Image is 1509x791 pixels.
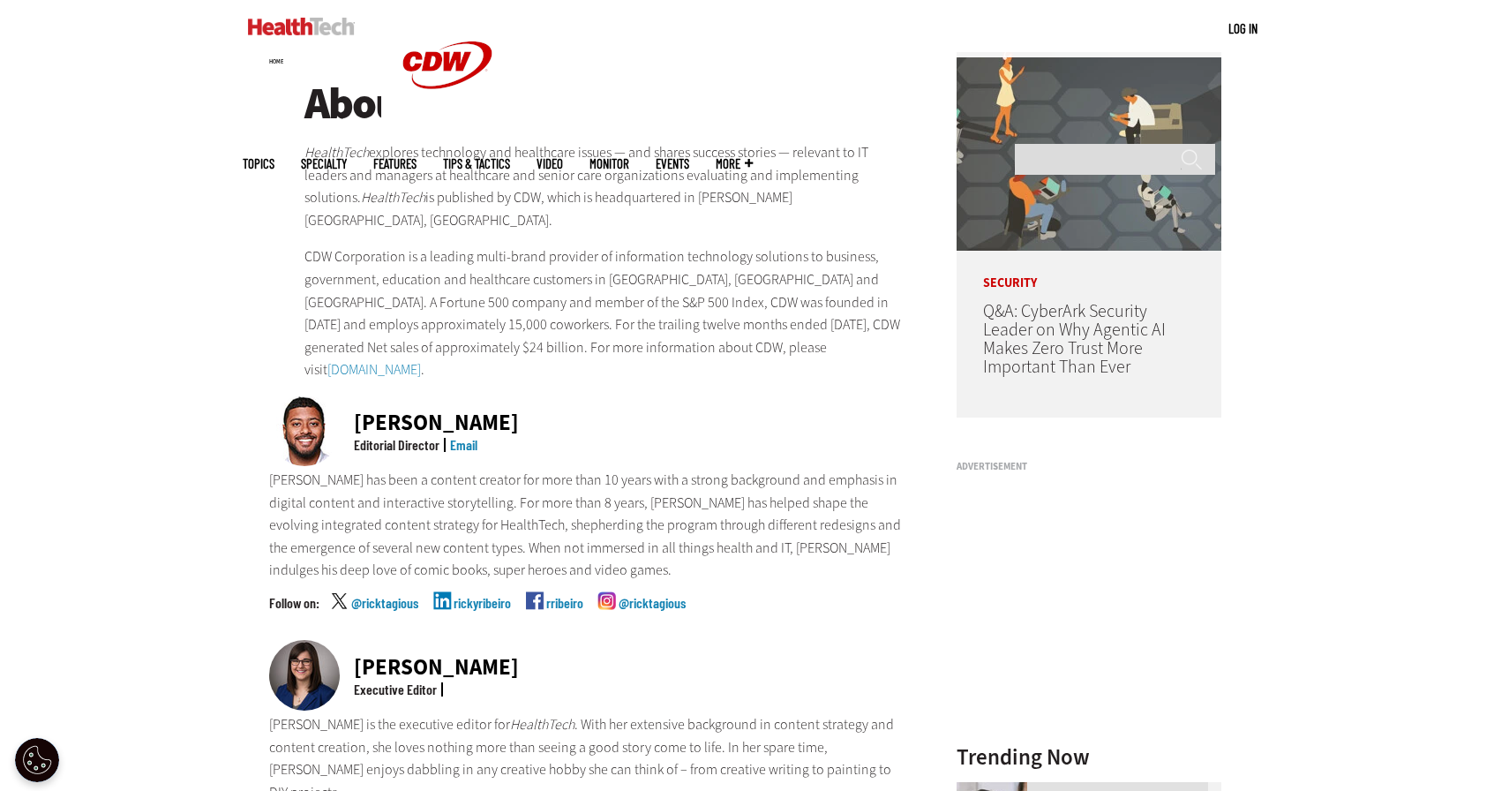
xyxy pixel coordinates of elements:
em: HealthTech [361,188,425,207]
span: More [716,157,753,170]
a: [DOMAIN_NAME] [327,360,421,379]
div: [PERSON_NAME] [354,411,519,433]
a: MonITor [589,157,629,170]
em: HealthTech [510,715,574,734]
img: Home [248,18,355,35]
p: [PERSON_NAME] has been a content creator for more than 10 years with a strong background and emph... [269,469,910,582]
p: Security [957,251,1221,290]
button: Open Preferences [15,738,59,782]
img: Group of humans and robots accessing a network [957,52,1221,251]
a: rickyribeiro [454,596,511,640]
div: Cookie Settings [15,738,59,782]
div: User menu [1228,19,1257,38]
img: Ricky Ribeiro [269,395,340,466]
img: Nicole Scilingo [269,640,340,711]
a: Email [450,436,477,453]
a: @ricktagious [351,596,418,640]
a: Events [656,157,689,170]
span: Specialty [301,157,347,170]
a: Video [537,157,563,170]
a: rribeiro [546,596,583,640]
div: Editorial Director [354,438,439,452]
h3: Trending Now [957,746,1221,768]
a: Q&A: CyberArk Security Leader on Why Agentic AI Makes Zero Trust More Important Than Ever [983,299,1166,379]
div: Executive Editor [354,682,437,697]
a: Features [373,157,417,170]
h3: Advertisement [957,462,1221,471]
div: [PERSON_NAME] [354,656,519,678]
a: CDW [381,117,514,135]
a: Log in [1228,20,1257,36]
a: Tips & Tactics [443,157,510,170]
iframe: advertisement [957,478,1221,699]
p: CDW Corporation is a leading multi-brand provider of information technology solutions to business... [304,245,910,381]
a: @ricktagious [619,596,686,640]
span: Topics [243,157,274,170]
